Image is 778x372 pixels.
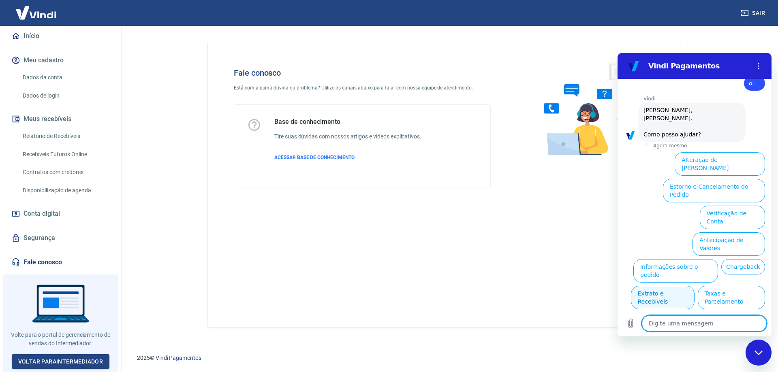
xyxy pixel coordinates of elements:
[274,118,421,126] h5: Base de conhecimento
[10,253,111,271] a: Fale conosco
[618,53,772,336] iframe: Janela de mensagens
[12,354,110,369] a: Voltar paraIntermediador
[234,68,491,78] h4: Fale conosco
[274,132,421,141] h6: Tire suas dúvidas com nossos artigos e vídeos explicativos.
[156,355,201,361] a: Vindi Pagamentos
[19,87,111,104] a: Dados de login
[274,155,355,160] span: ACESSAR BASE DE CONHECIMENTO
[24,208,60,219] span: Conta digital
[739,6,768,21] button: Sair
[137,354,759,362] p: 2025 ©
[274,154,421,161] a: ACESSAR BASE DE CONHECIMENTO
[19,146,111,163] a: Recebíveis Futuros Online
[10,110,111,128] button: Meus recebíveis
[528,55,651,163] img: Fale conosco
[10,51,111,69] button: Meu cadastro
[10,205,111,223] a: Conta digital
[10,229,111,247] a: Segurança
[19,128,111,145] a: Relatório de Recebíveis
[10,27,111,45] a: Início
[19,69,111,86] a: Dados da conta
[234,84,491,91] p: Está com alguma dúvida ou problema? Utilize os canais abaixo para falar com nossa equipe de atend...
[19,164,111,181] a: Contratos com credores
[746,340,772,366] iframe: Botão para abrir a janela de mensagens, conversa em andamento
[10,0,62,25] img: Vindi
[19,182,111,199] a: Disponibilização de agenda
